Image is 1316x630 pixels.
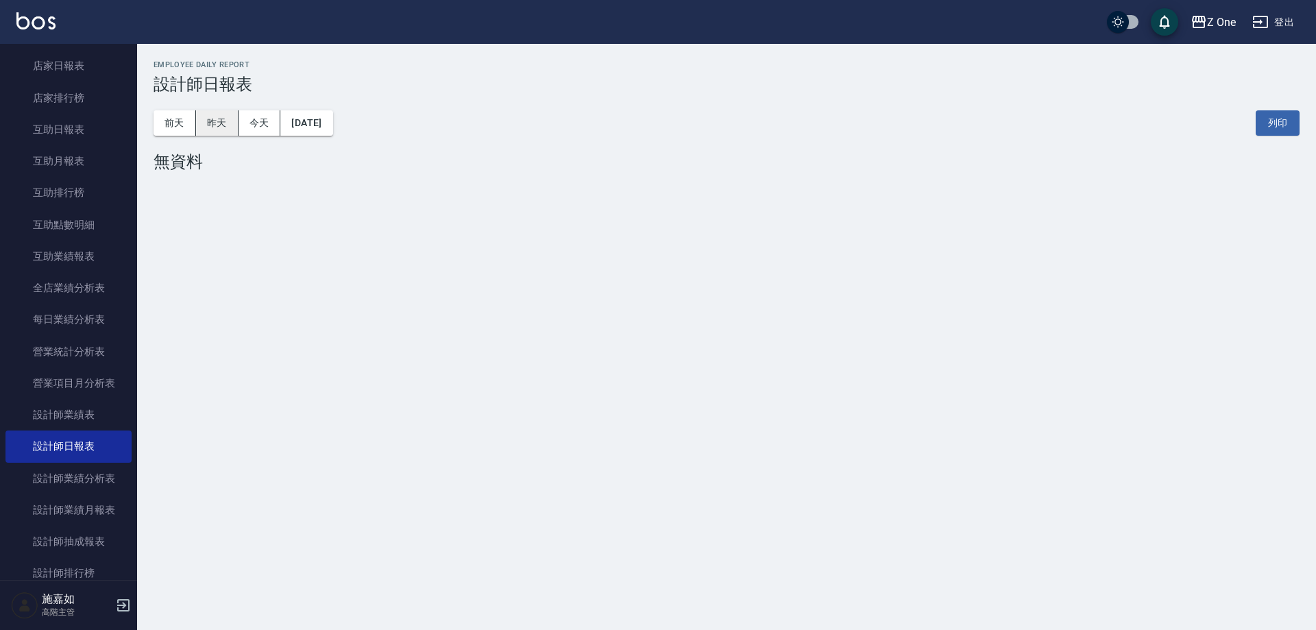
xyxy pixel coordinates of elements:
h3: 設計師日報表 [154,75,1300,94]
button: 前天 [154,110,196,136]
a: 設計師排行榜 [5,557,132,589]
a: 店家排行榜 [5,82,132,114]
button: 登出 [1247,10,1300,35]
button: 昨天 [196,110,239,136]
p: 高階主管 [42,606,112,618]
a: 互助點數明細 [5,209,132,241]
div: Z One [1207,14,1236,31]
a: 設計師業績月報表 [5,494,132,526]
a: 設計師業績表 [5,399,132,431]
a: 設計師日報表 [5,431,132,462]
h5: 施嘉如 [42,592,112,606]
img: Person [11,592,38,619]
button: 列印 [1256,110,1300,136]
a: 互助日報表 [5,114,132,145]
button: 今天 [239,110,281,136]
a: 互助業績報表 [5,241,132,272]
button: save [1151,8,1178,36]
h2: Employee Daily Report [154,60,1300,69]
a: 每日業績分析表 [5,304,132,335]
a: 互助月報表 [5,145,132,177]
a: 營業項目月分析表 [5,367,132,399]
button: Z One [1185,8,1241,36]
img: Logo [16,12,56,29]
a: 全店業績分析表 [5,272,132,304]
a: 設計師業績分析表 [5,463,132,494]
div: 無資料 [154,152,1300,171]
a: 營業統計分析表 [5,336,132,367]
a: 店家日報表 [5,50,132,82]
button: [DATE] [280,110,332,136]
a: 設計師抽成報表 [5,526,132,557]
a: 互助排行榜 [5,177,132,208]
